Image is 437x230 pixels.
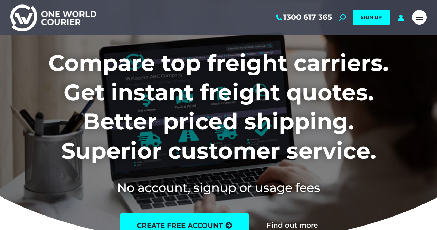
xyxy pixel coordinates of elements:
a: Mobile menu icon [412,10,427,25]
a: SIGN UP [353,10,390,25]
h2: No account, signup or usage fees [10,179,427,196]
span: SIGN UP [361,14,382,20]
h1: Compare top freight carriers. Get instant freight quotes. Better priced shipping. Superior custom... [10,48,427,165]
a: 1300 617 365 [275,13,332,22]
a: Find out more [267,222,318,229]
img: One World Courier [10,3,96,31]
